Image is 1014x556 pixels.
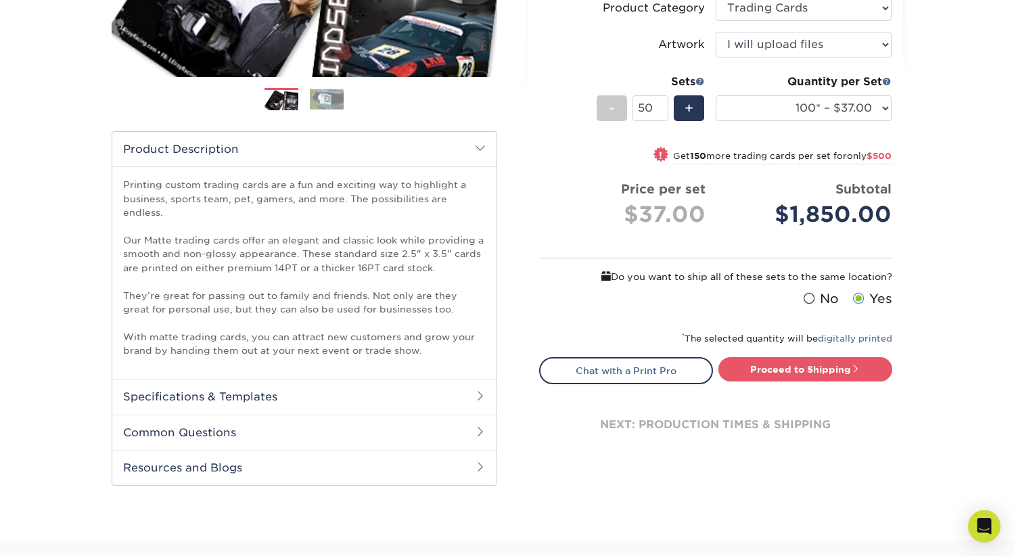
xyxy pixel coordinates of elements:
h2: Specifications & Templates [112,379,497,414]
span: $500 [867,151,892,161]
small: The selected quantity will be [682,333,892,344]
div: Open Intercom Messenger [968,510,1000,542]
a: digitally printed [818,333,892,344]
div: Quantity per Set [716,74,892,90]
div: next: production times & shipping [539,384,892,465]
span: ! [659,148,662,162]
a: Chat with a Print Pro [539,357,713,384]
small: Get more trading cards per set for [673,151,892,164]
h2: Common Questions [112,415,497,450]
div: $37.00 [550,198,706,231]
label: Yes [850,289,892,308]
img: Trading Cards 02 [310,89,344,110]
h2: Resources and Blogs [112,450,497,485]
p: Printing custom trading cards are a fun and exciting way to highlight a business, sports team, pe... [123,178,486,357]
div: Artwork [658,37,705,53]
div: Sets [597,74,705,90]
span: only [847,151,892,161]
a: Proceed to Shipping [718,357,892,381]
strong: 150 [690,151,706,161]
div: Do you want to ship all of these sets to the same location? [539,269,892,284]
strong: Subtotal [835,181,892,196]
label: No [800,289,839,308]
h2: Product Description [112,132,497,166]
span: - [609,98,615,118]
strong: Price per set [621,181,706,196]
div: $1,850.00 [726,198,892,231]
img: Trading Cards 01 [264,89,298,112]
span: + [685,98,693,118]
